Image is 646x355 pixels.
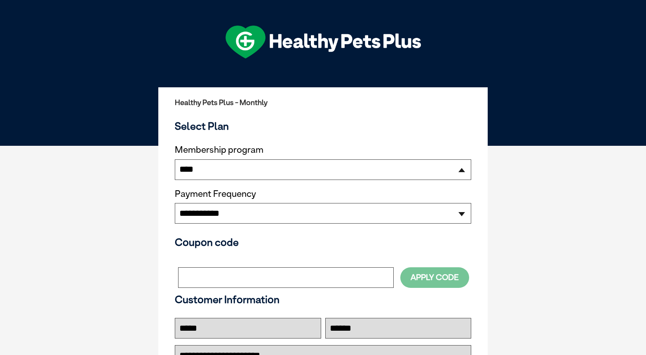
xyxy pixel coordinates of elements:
[175,189,256,199] label: Payment Frequency
[175,145,471,155] label: Membership program
[175,98,471,107] h2: Healthy Pets Plus - Monthly
[226,26,421,58] img: hpp-logo-landscape-green-white.png
[175,120,471,132] h3: Select Plan
[175,293,471,306] h3: Customer Information
[400,267,469,287] button: Apply Code
[175,236,471,248] h3: Coupon code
